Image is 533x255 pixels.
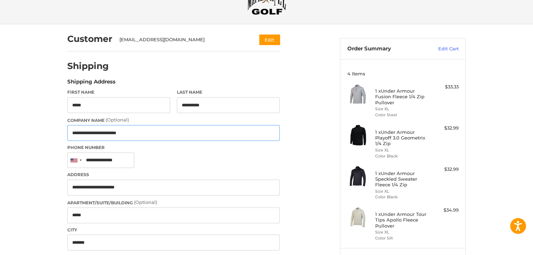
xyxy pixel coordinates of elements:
[68,153,84,168] div: United States: +1
[67,89,170,95] label: First Name
[67,144,280,151] label: Phone Number
[431,83,459,91] div: $33.33
[375,147,429,153] li: Size XL
[375,170,429,188] h4: 1 x Under Armour Speckled Sweater Fleece 1/4 Zip
[375,188,429,194] li: Size XL
[375,129,429,147] h4: 1 x Under Armour Playoff 3.0 Geometrix 1/4 Zip
[431,166,459,173] div: $32.99
[67,172,280,178] label: Address
[177,89,280,95] label: Last Name
[67,227,280,233] label: City
[119,36,246,43] div: [EMAIL_ADDRESS][DOMAIN_NAME]
[67,117,280,124] label: Company Name
[347,71,459,76] h3: 4 Items
[375,153,429,159] li: Color Black
[67,33,112,44] h2: Customer
[375,211,429,229] h4: 1 x Under Armour Tour Tips Apollo Fleece Pullover
[423,45,459,52] a: Edit Cart
[67,61,109,71] h2: Shipping
[375,112,429,118] li: Color Steel
[67,199,280,206] label: Apartment/Suite/Building
[431,125,459,132] div: $32.99
[375,88,429,105] h4: 1 x Under Armour Fusion Fleece 1/4 Zip Pullover
[67,78,116,89] legend: Shipping Address
[347,45,423,52] h3: Order Summary
[375,194,429,200] li: Color Black
[134,199,157,205] small: (Optional)
[431,207,459,214] div: $34.99
[106,117,129,123] small: (Optional)
[259,35,280,45] button: Edit
[375,106,429,112] li: Size XL
[375,235,429,241] li: Color Silt
[375,229,429,235] li: Size XL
